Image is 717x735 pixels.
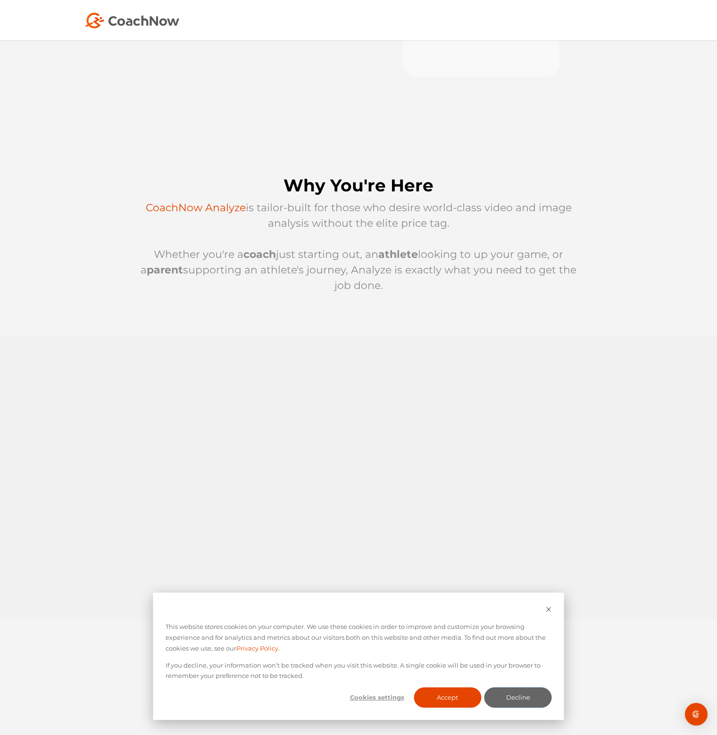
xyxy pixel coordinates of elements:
button: Dismiss cookie banner [546,605,552,616]
strong: parent [147,264,183,276]
button: Cookies settings [343,687,411,708]
span: CoachNow Analyze [146,201,246,214]
h2: Why You're Here [132,175,585,196]
p: If you decline, your information won’t be tracked when you visit this website. A single cookie wi... [166,660,552,682]
img: Coach Now [85,13,179,28]
div: Open Intercom Messenger [685,703,708,726]
strong: coach [243,248,276,261]
p: This website stores cookies on your computer. We use these cookies in order to improve and custom... [166,621,552,653]
button: Decline [484,687,552,708]
strong: athlete [378,248,418,261]
p: is tailor-built for those who desire world-class video and image analysis without the elite price... [132,200,585,293]
a: Privacy Policy [236,643,278,654]
h2: Ready to Get Better, Faster? [132,640,585,657]
div: Cookie banner [153,593,564,720]
button: Accept [414,687,481,708]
